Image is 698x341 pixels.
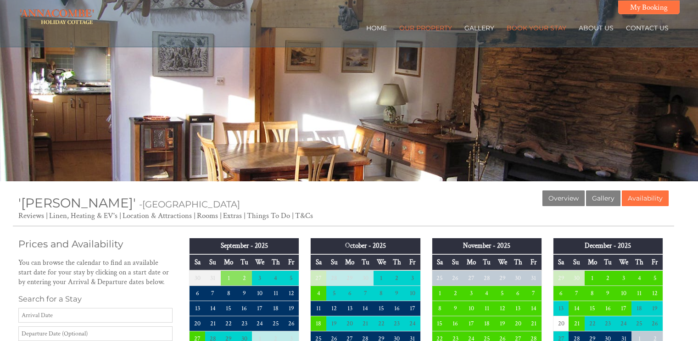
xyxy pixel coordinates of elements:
th: Mo [221,254,236,270]
td: 15 [432,316,447,331]
a: My Booking [618,0,680,14]
h2: Prices and Availability [18,238,173,250]
td: 13 [342,301,357,316]
td: 3 [463,286,479,301]
td: 14 [357,301,373,316]
input: Departure Date (Optional) [18,326,173,341]
img: Annacombe [13,9,98,26]
td: 24 [252,316,268,331]
a: About Us [579,24,614,32]
td: 16 [447,316,463,331]
td: 26 [447,270,463,286]
td: 22 [585,316,600,331]
a: Overview [542,190,585,206]
a: Linen, Heating & EV's [49,211,117,221]
td: 4 [479,286,495,301]
td: 18 [268,301,284,316]
td: 5 [284,270,299,286]
a: Things To Do [247,211,290,221]
th: Tu [357,254,373,270]
td: 13 [553,301,569,316]
td: 11 [268,286,284,301]
td: 6 [553,286,569,301]
th: Mo [342,254,357,270]
td: 8 [221,286,236,301]
a: '[PERSON_NAME]' [18,195,139,211]
td: 9 [236,286,252,301]
td: 20 [190,316,205,331]
p: You can browse the calendar to find an available start date for your stay by clicking on a start ... [18,258,173,287]
th: Tu [479,254,495,270]
td: 20 [510,316,526,331]
td: 20 [553,316,569,331]
td: 22 [374,316,389,331]
td: 17 [252,301,268,316]
td: 3 [252,270,268,286]
td: 13 [510,301,526,316]
td: 12 [647,286,663,301]
td: 1 [585,270,600,286]
th: Tu [600,254,616,270]
th: Mo [585,254,600,270]
td: 21 [357,316,373,331]
td: 8 [585,286,600,301]
td: 31 [205,270,221,286]
th: Fr [284,254,299,270]
td: 18 [479,316,495,331]
td: 17 [616,301,631,316]
th: Su [326,254,342,270]
td: 6 [510,286,526,301]
td: 4 [311,286,326,301]
td: 9 [447,301,463,316]
td: 19 [284,301,299,316]
td: 2 [600,270,616,286]
td: 25 [631,316,647,331]
a: Extras [223,211,242,221]
a: Home [366,24,387,32]
td: 14 [569,301,584,316]
td: 24 [616,316,631,331]
td: 9 [389,286,405,301]
th: Sa [311,254,326,270]
th: Sa [190,254,205,270]
td: 6 [190,286,205,301]
th: Su [447,254,463,270]
td: 18 [631,301,647,316]
td: 5 [495,286,510,301]
td: 19 [495,316,510,331]
td: 21 [569,316,584,331]
th: Su [569,254,584,270]
a: Book Your Stay [507,24,566,32]
td: 23 [389,316,405,331]
td: 29 [553,270,569,286]
td: 7 [526,286,542,301]
td: 1 [432,286,447,301]
td: 1 [374,270,389,286]
th: Sa [553,254,569,270]
td: 14 [205,301,221,316]
a: Our Property [399,24,452,32]
td: 16 [389,301,405,316]
a: Gallery [464,24,494,32]
td: 19 [647,301,663,316]
span: - [139,199,240,210]
th: Sa [432,254,447,270]
td: 10 [252,286,268,301]
td: 5 [647,270,663,286]
th: November - 2025 [432,238,542,254]
td: 30 [569,270,584,286]
td: 1 [221,270,236,286]
th: Th [510,254,526,270]
th: Fr [526,254,542,270]
td: 13 [190,301,205,316]
td: 10 [616,286,631,301]
td: 24 [405,316,420,331]
td: 23 [600,316,616,331]
a: Location & Attractions [123,211,192,221]
th: We [374,254,389,270]
a: Gallery [586,190,620,206]
td: 7 [205,286,221,301]
th: September - 2025 [190,238,299,254]
th: Th [268,254,284,270]
td: 6 [342,286,357,301]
